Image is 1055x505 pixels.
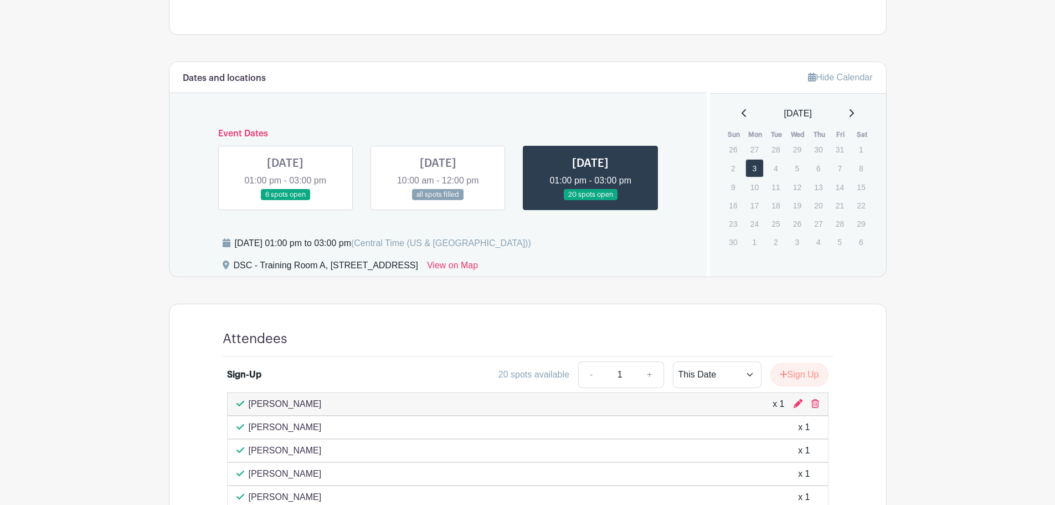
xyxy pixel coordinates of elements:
span: (Central Time (US & [GEOGRAPHIC_DATA])) [351,238,531,248]
p: 22 [852,197,870,214]
p: 15 [852,178,870,196]
button: Sign Up [770,363,828,386]
th: Fri [830,129,852,140]
p: 2 [724,160,742,177]
div: 20 spots available [498,368,569,381]
p: 12 [788,178,806,196]
h6: Dates and locations [183,73,266,84]
p: 2 [766,233,785,251]
p: [PERSON_NAME] [249,491,322,504]
p: 8 [852,160,870,177]
div: Sign-Up [227,368,261,381]
p: 17 [745,197,764,214]
p: 16 [724,197,742,214]
p: 9 [724,178,742,196]
span: [DATE] [784,107,812,120]
p: 27 [809,215,827,232]
a: Hide Calendar [808,73,872,82]
p: 6 [809,160,827,177]
p: 23 [724,215,742,232]
p: 28 [831,215,849,232]
div: x 1 [773,397,784,411]
a: 3 [745,159,764,177]
p: 1 [745,233,764,251]
p: 13 [809,178,827,196]
div: DSC - Training Room A, [STREET_ADDRESS] [234,259,418,277]
p: [PERSON_NAME] [249,444,322,457]
th: Sun [723,129,745,140]
p: 11 [766,178,785,196]
p: 4 [766,160,785,177]
p: [PERSON_NAME] [249,467,322,481]
h4: Attendees [223,331,287,347]
p: 5 [831,233,849,251]
p: 6 [852,233,870,251]
p: 29 [788,141,806,158]
th: Wed [788,129,809,140]
th: Mon [745,129,766,140]
a: + [636,361,663,388]
h6: Event Dates [209,129,667,139]
p: 19 [788,197,806,214]
p: 7 [831,160,849,177]
p: 5 [788,160,806,177]
div: [DATE] 01:00 pm to 03:00 pm [235,237,531,250]
p: 26 [788,215,806,232]
p: 20 [809,197,827,214]
p: [PERSON_NAME] [249,421,322,434]
div: x 1 [798,444,810,457]
div: x 1 [798,491,810,504]
p: 27 [745,141,764,158]
p: 25 [766,215,785,232]
p: 1 [852,141,870,158]
p: 14 [831,178,849,196]
th: Sat [851,129,873,140]
th: Tue [766,129,788,140]
p: 28 [766,141,785,158]
p: [PERSON_NAME] [249,397,322,411]
p: 30 [809,141,827,158]
p: 26 [724,141,742,158]
p: 24 [745,215,764,232]
p: 10 [745,178,764,196]
p: 4 [809,233,827,251]
a: View on Map [427,259,478,277]
p: 18 [766,197,785,214]
a: - [578,361,604,388]
p: 21 [831,197,849,214]
div: x 1 [798,467,810,481]
p: 31 [831,141,849,158]
p: 30 [724,233,742,251]
p: 29 [852,215,870,232]
div: x 1 [798,421,810,434]
p: 3 [788,233,806,251]
th: Thu [809,129,830,140]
